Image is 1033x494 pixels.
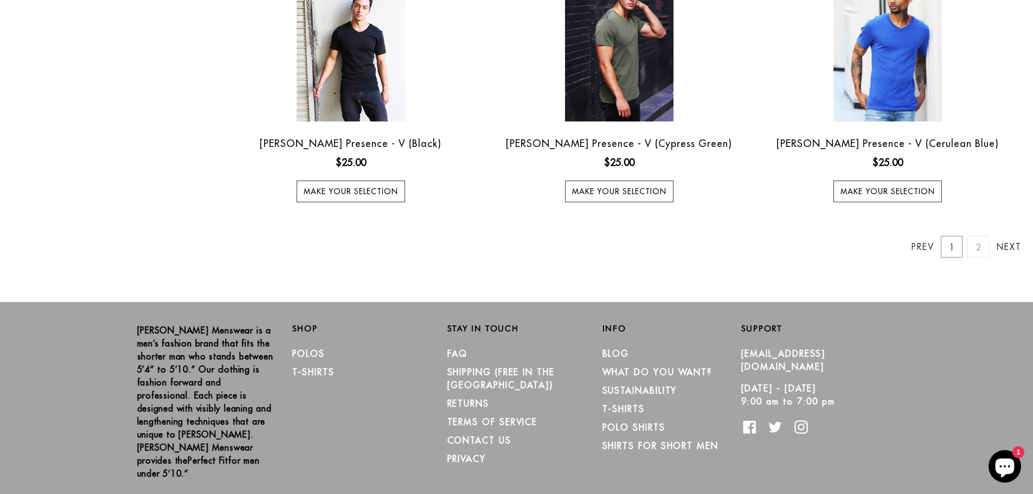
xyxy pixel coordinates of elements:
[447,453,486,464] a: PRIVACY
[565,181,673,202] a: Make your selection
[602,324,741,333] h2: Info
[602,403,645,414] a: T-Shirts
[997,236,1018,258] a: Next
[941,236,963,258] a: 1
[292,324,431,333] h2: Shop
[292,348,325,359] a: Polos
[297,181,405,202] a: Make your selection
[777,137,999,150] a: [PERSON_NAME] Presence - V (Cerulean Blue)
[447,348,468,359] a: FAQ
[741,324,896,333] h2: Support
[985,450,1024,485] inbox-online-store-chat: Shopify online store chat
[602,422,665,433] a: Polo Shirts
[602,348,630,359] a: Blog
[336,155,366,170] ins: $25.00
[602,440,718,451] a: Shirts for Short Men
[260,137,441,150] a: [PERSON_NAME] Presence - V (Black)
[872,155,903,170] ins: $25.00
[292,367,335,377] a: T-Shirts
[912,236,933,258] a: Prev
[137,324,276,480] p: [PERSON_NAME] Menswear is a men’s fashion brand that fits the shorter man who stands between 5’4”...
[188,455,228,466] strong: Perfect Fit
[447,398,489,409] a: RETURNS
[967,236,989,258] a: 2
[506,137,732,150] a: [PERSON_NAME] Presence - V (Cypress Green)
[833,181,942,202] a: Make your selection
[741,348,826,372] a: [EMAIL_ADDRESS][DOMAIN_NAME]
[447,416,538,427] a: TERMS OF SERVICE
[602,385,677,396] a: Sustainability
[602,367,713,377] a: What Do You Want?
[741,382,880,408] p: [DATE] - [DATE] 9:00 am to 7:00 pm
[447,324,586,333] h2: Stay in Touch
[447,367,555,390] a: SHIPPING (Free in the [GEOGRAPHIC_DATA])
[447,435,511,446] a: CONTACT US
[604,155,634,170] ins: $25.00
